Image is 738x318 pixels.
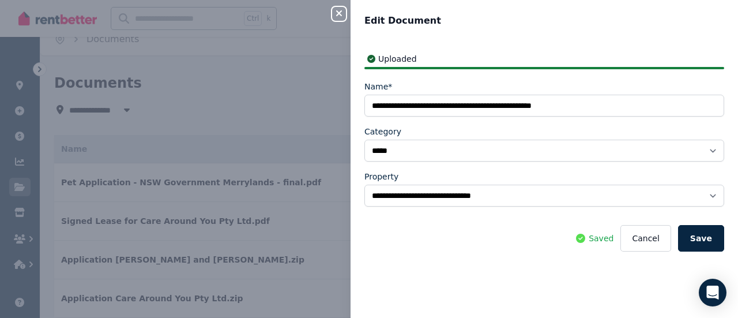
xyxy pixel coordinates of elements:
[620,225,671,252] button: Cancel
[364,81,392,92] label: Name*
[699,279,726,306] div: Open Intercom Messenger
[364,126,401,137] label: Category
[364,171,398,182] label: Property
[589,233,613,244] span: Saved
[364,53,724,65] div: Uploaded
[678,225,724,252] button: Save
[364,14,441,28] span: Edit Document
